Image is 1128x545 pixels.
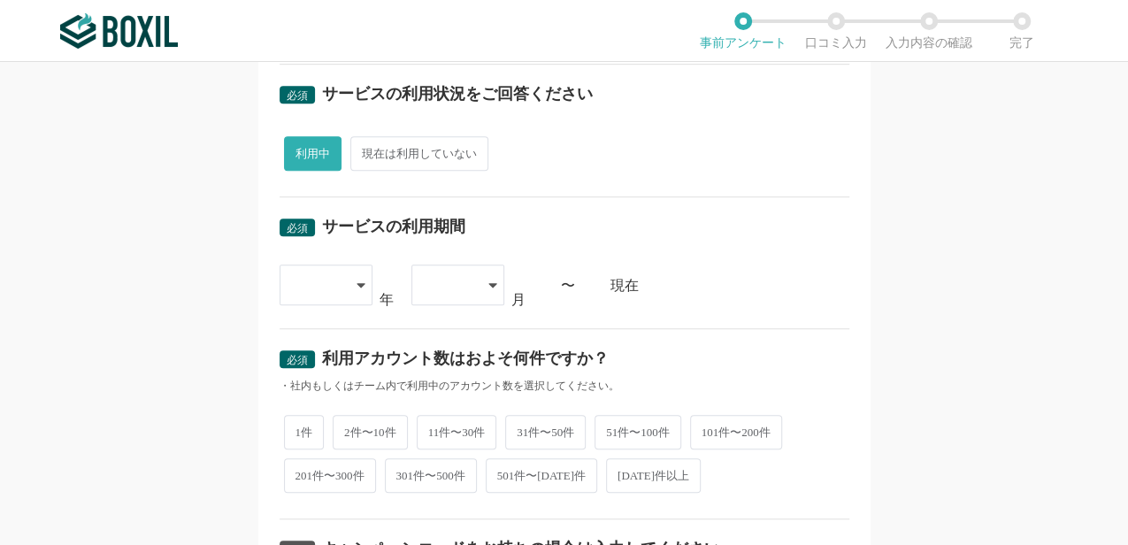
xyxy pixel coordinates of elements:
li: 完了 [976,12,1069,50]
span: 501件〜[DATE]件 [486,458,597,493]
span: [DATE]件以上 [606,458,701,493]
li: 事前アンケート [697,12,790,50]
li: 口コミ入力 [790,12,883,50]
span: 必須 [287,222,308,234]
div: サービスの利用期間 [322,219,465,234]
span: 51件〜100件 [595,415,681,449]
li: 入力内容の確認 [883,12,976,50]
span: 101件〜200件 [690,415,782,449]
span: 301件〜500件 [385,458,477,493]
span: 1件 [284,415,325,449]
div: ・社内もしくはチーム内で利用中のアカウント数を選択してください。 [280,379,849,394]
span: 2件〜10件 [333,415,408,449]
span: 現在は利用していない [350,136,488,171]
div: 〜 [561,279,575,293]
div: 利用アカウント数はおよそ何件ですか？ [322,350,609,366]
span: 利用中 [284,136,341,171]
span: 必須 [287,89,308,102]
span: 201件〜300件 [284,458,376,493]
div: サービスの利用状況をご回答ください [322,86,593,102]
div: 現在 [610,279,849,293]
img: ボクシルSaaS_ロゴ [60,13,178,49]
span: 必須 [287,354,308,366]
span: 11件〜30件 [417,415,497,449]
span: 31件〜50件 [505,415,586,449]
div: 月 [511,293,526,307]
div: 年 [380,293,394,307]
